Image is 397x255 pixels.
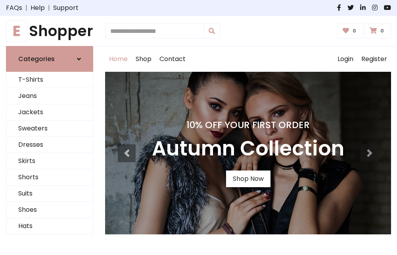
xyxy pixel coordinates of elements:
[6,137,93,153] a: Dresses
[6,20,27,42] span: E
[105,46,132,72] a: Home
[378,27,386,35] span: 0
[152,137,344,161] h3: Autumn Collection
[6,88,93,104] a: Jeans
[53,3,79,13] a: Support
[132,46,155,72] a: Shop
[22,3,31,13] span: |
[6,46,93,72] a: Categories
[18,55,55,63] h6: Categories
[6,3,22,13] a: FAQs
[6,218,93,234] a: Hats
[6,169,93,186] a: Shorts
[351,27,358,35] span: 0
[152,119,344,130] h4: 10% Off Your First Order
[364,23,391,38] a: 0
[334,46,357,72] a: Login
[6,202,93,218] a: Shoes
[6,121,93,137] a: Sweaters
[6,22,93,40] a: EShopper
[6,186,93,202] a: Suits
[6,104,93,121] a: Jackets
[226,171,270,187] a: Shop Now
[6,153,93,169] a: Skirts
[155,46,190,72] a: Contact
[338,23,363,38] a: 0
[6,22,93,40] h1: Shopper
[357,46,391,72] a: Register
[45,3,53,13] span: |
[6,72,93,88] a: T-Shirts
[31,3,45,13] a: Help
